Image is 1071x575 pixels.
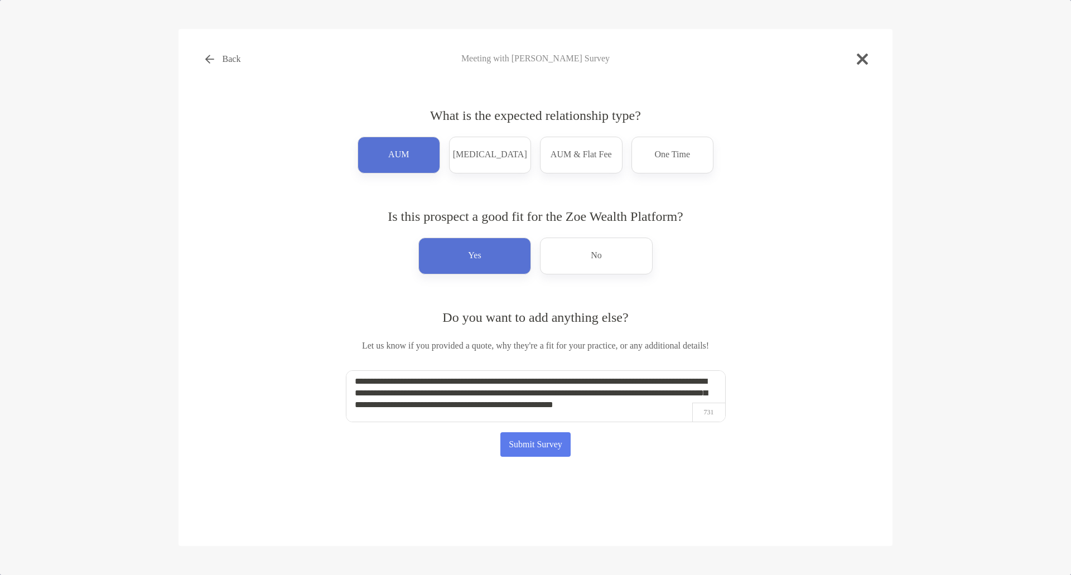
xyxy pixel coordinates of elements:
[346,310,726,325] h4: Do you want to add anything else?
[196,54,875,64] h4: Meeting with [PERSON_NAME] Survey
[346,108,726,123] h4: What is the expected relationship type?
[346,209,726,224] h4: Is this prospect a good fit for the Zoe Wealth Platform?
[205,55,214,64] img: button icon
[591,247,602,265] p: No
[654,146,690,164] p: One Time
[551,146,612,164] p: AUM & Flat Fee
[388,146,409,164] p: AUM
[692,403,725,422] p: 731
[468,247,481,265] p: Yes
[857,54,868,65] img: close modal
[346,339,726,352] p: Let us know if you provided a quote, why they're a fit for your practice, or any additional details!
[500,432,571,457] button: Submit Survey
[196,47,249,71] button: Back
[453,146,527,164] p: [MEDICAL_DATA]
